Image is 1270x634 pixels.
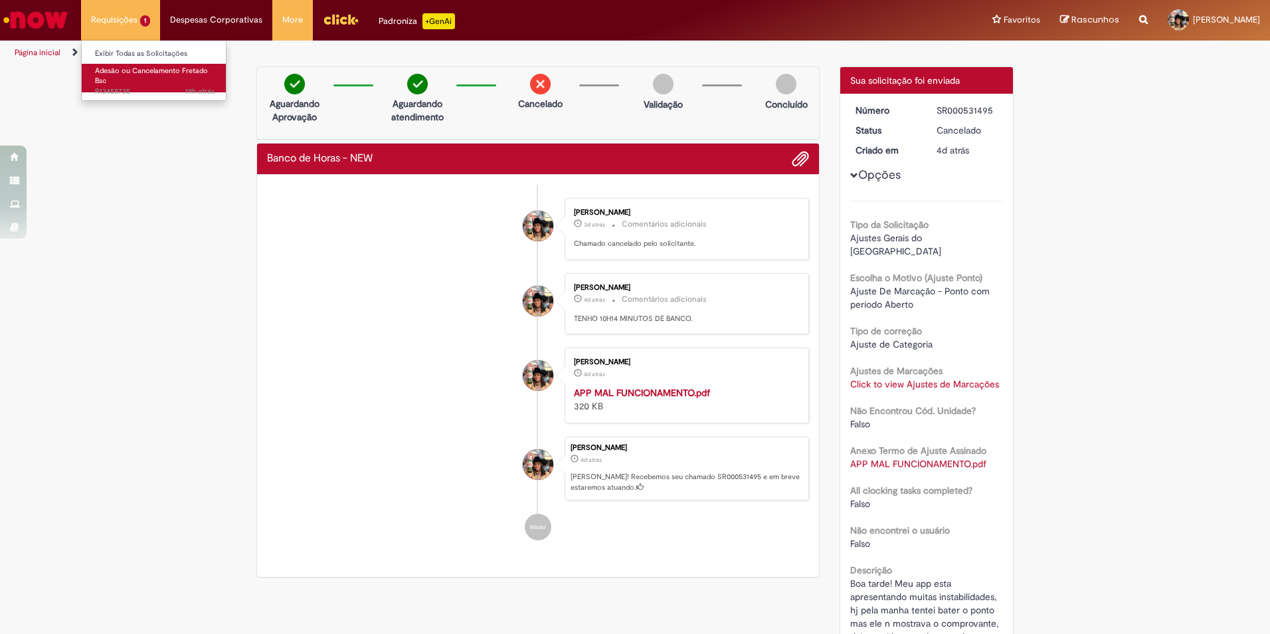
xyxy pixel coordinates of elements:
[267,437,809,500] li: Bianca Sancho Da Silva Cosme
[170,13,262,27] span: Despesas Corporativas
[850,458,986,470] a: Download de APP MAL FUNCIONAMENTO.pdf
[523,360,553,391] div: Bianca Sancho Da Silva Cosme
[267,153,373,165] h2: Banco de Horas - NEW Histórico de tíquete
[282,13,303,27] span: More
[581,456,602,464] time: 25/08/2025 16:39:57
[530,74,551,94] img: remove.png
[1193,14,1260,25] span: [PERSON_NAME]
[584,370,605,378] time: 25/08/2025 16:39:29
[850,484,972,496] b: All clocking tasks completed?
[284,74,305,94] img: check-circle-green.png
[937,104,998,117] div: SR000531495
[385,97,450,124] p: Aguardando atendimento
[850,74,960,86] span: Sua solicitação foi enviada
[574,358,795,366] div: [PERSON_NAME]
[850,524,950,536] b: Não encontrei o usuário
[95,66,208,86] span: Adesão ou Cancelamento Fretado Bsc
[518,97,563,110] p: Cancelado
[574,209,795,217] div: [PERSON_NAME]
[792,150,809,167] button: Adicionar anexos
[82,47,228,61] a: Exibir Todas as Solicitações
[584,221,605,229] time: 26/08/2025 11:52:45
[644,98,683,111] p: Validação
[850,219,929,231] b: Tipo da Solicitação
[262,97,327,124] p: Aguardando Aprovação
[584,370,605,378] span: 4d atrás
[937,124,998,137] div: Cancelado
[776,74,796,94] img: img-circle-grey.png
[850,498,870,510] span: Falso
[850,378,999,390] a: Click to view Ajustes de Marcações
[574,239,795,249] p: Chamado cancelado pelo solicitante.
[523,286,553,316] div: Bianca Sancho Da Silva Cosme
[584,296,605,304] span: 4d atrás
[850,232,941,257] span: Ajustes Gerais do [GEOGRAPHIC_DATA]
[571,444,802,452] div: [PERSON_NAME]
[523,449,553,480] div: Bianca Sancho Da Silva Cosme
[937,144,969,156] time: 25/08/2025 16:39:57
[937,144,969,156] span: 4d atrás
[584,221,605,229] span: 3d atrás
[523,211,553,241] div: Bianca Sancho Da Silva Cosme
[10,41,837,65] ul: Trilhas de página
[574,314,795,324] p: TENHO 10H14 MINUTOS DE BANCO.
[584,296,605,304] time: 25/08/2025 16:42:22
[622,219,707,230] small: Comentários adicionais
[850,418,870,430] span: Falso
[81,40,227,101] ul: Requisições
[846,104,927,117] dt: Número
[850,285,992,310] span: Ajuste De Marcação - Ponto com período Aberto
[407,74,428,94] img: check-circle-green.png
[82,64,228,92] a: Aberto R13458735 : Adesão ou Cancelamento Fretado Bsc
[140,15,150,27] span: 1
[581,456,602,464] span: 4d atrás
[15,47,60,58] a: Página inicial
[765,98,808,111] p: Concluído
[422,13,455,29] p: +GenAi
[850,325,922,337] b: Tipo de correção
[846,124,927,137] dt: Status
[574,387,710,399] a: APP MAL FUNCIONAMENTO.pdf
[95,86,215,97] span: R13458735
[379,13,455,29] div: Padroniza
[574,386,795,413] div: 320 KB
[1071,13,1119,26] span: Rascunhos
[91,13,137,27] span: Requisições
[850,338,933,350] span: Ajuste de Categoria
[185,86,215,96] time: 28/08/2025 15:33:44
[1060,14,1119,27] a: Rascunhos
[653,74,674,94] img: img-circle-grey.png
[622,294,707,305] small: Comentários adicionais
[846,144,927,157] dt: Criado em
[1,7,70,33] img: ServiceNow
[323,9,359,29] img: click_logo_yellow_360x200.png
[574,284,795,292] div: [PERSON_NAME]
[850,445,986,457] b: Anexo Termo de Ajuste Assinado
[850,564,892,576] b: Descrição
[185,86,215,96] span: 19h atrás
[850,405,976,417] b: Não Encontrou Cód. Unidade?
[850,365,943,377] b: Ajustes de Marcações
[850,272,982,284] b: Escolha o Motivo (Ajuste Ponto)
[850,538,870,550] span: Falso
[571,472,802,492] p: [PERSON_NAME]! Recebemos seu chamado SR000531495 e em breve estaremos atuando.
[937,144,998,157] div: 25/08/2025 16:39:57
[1004,13,1040,27] span: Favoritos
[267,185,809,554] ul: Histórico de tíquete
